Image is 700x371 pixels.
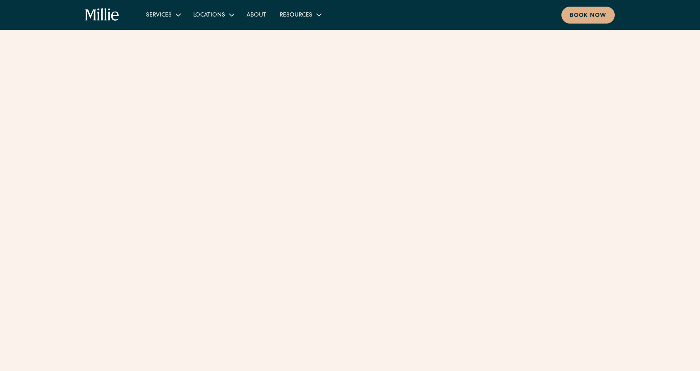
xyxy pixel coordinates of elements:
[273,8,327,21] div: Resources
[85,8,120,21] a: home
[139,8,187,21] div: Services
[561,7,615,24] a: Book now
[146,11,172,20] div: Services
[280,11,312,20] div: Resources
[193,11,225,20] div: Locations
[187,8,240,21] div: Locations
[240,8,273,21] a: About
[570,12,607,20] div: Book now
